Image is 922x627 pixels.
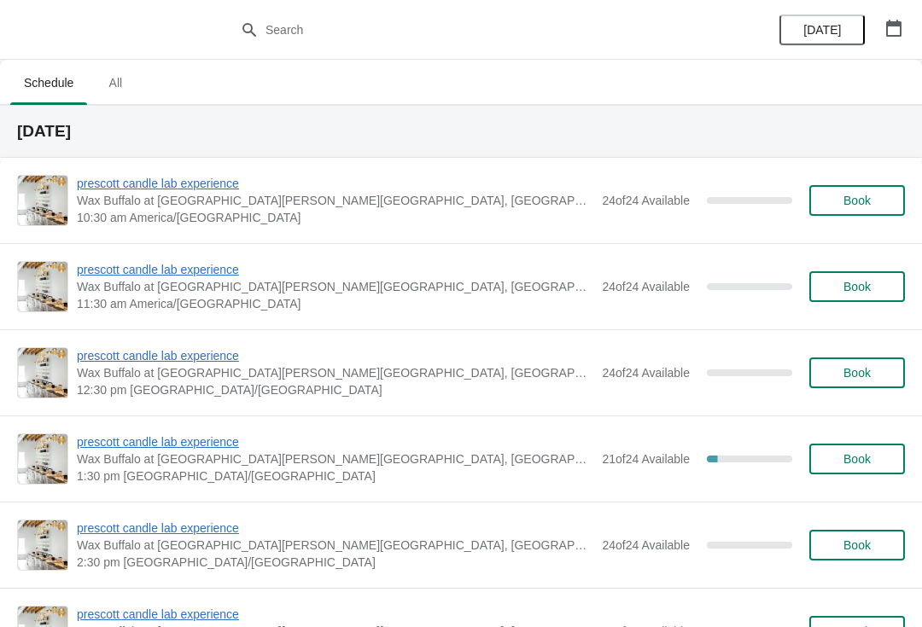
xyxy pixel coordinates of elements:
[809,271,905,302] button: Book
[77,554,593,571] span: 2:30 pm [GEOGRAPHIC_DATA]/[GEOGRAPHIC_DATA]
[77,450,593,467] span: Wax Buffalo at [GEOGRAPHIC_DATA][PERSON_NAME][GEOGRAPHIC_DATA], [GEOGRAPHIC_DATA], [GEOGRAPHIC_DA...
[779,15,865,45] button: [DATE]
[809,444,905,474] button: Book
[843,280,871,293] span: Book
[17,123,905,140] h2: [DATE]
[77,433,593,450] span: prescott candle lab experience
[18,434,67,484] img: prescott candle lab experience | Wax Buffalo at Prescott, Prescott Avenue, Lincoln, NE, USA | 1:3...
[843,194,871,207] span: Book
[265,15,691,45] input: Search
[602,452,690,466] span: 21 of 24 Available
[602,366,690,380] span: 24 of 24 Available
[809,530,905,560] button: Book
[602,538,690,552] span: 24 of 24 Available
[843,366,871,380] span: Book
[77,278,593,295] span: Wax Buffalo at [GEOGRAPHIC_DATA][PERSON_NAME][GEOGRAPHIC_DATA], [GEOGRAPHIC_DATA], [GEOGRAPHIC_DA...
[77,537,593,554] span: Wax Buffalo at [GEOGRAPHIC_DATA][PERSON_NAME][GEOGRAPHIC_DATA], [GEOGRAPHIC_DATA], [GEOGRAPHIC_DA...
[602,280,690,293] span: 24 of 24 Available
[843,452,871,466] span: Book
[94,67,137,98] span: All
[77,364,593,381] span: Wax Buffalo at [GEOGRAPHIC_DATA][PERSON_NAME][GEOGRAPHIC_DATA], [GEOGRAPHIC_DATA], [GEOGRAPHIC_DA...
[18,176,67,225] img: prescott candle lab experience | Wax Buffalo at Prescott, Prescott Avenue, Lincoln, NE, USA | 10:...
[18,348,67,398] img: prescott candle lab experience | Wax Buffalo at Prescott, Prescott Avenue, Lincoln, NE, USA | 12:...
[809,185,905,216] button: Book
[77,520,593,537] span: prescott candle lab experience
[77,261,593,278] span: prescott candle lab experience
[77,347,593,364] span: prescott candle lab experience
[809,357,905,388] button: Book
[843,538,871,552] span: Book
[803,23,841,37] span: [DATE]
[77,192,593,209] span: Wax Buffalo at [GEOGRAPHIC_DATA][PERSON_NAME][GEOGRAPHIC_DATA], [GEOGRAPHIC_DATA], [GEOGRAPHIC_DA...
[77,295,593,312] span: 11:30 am America/[GEOGRAPHIC_DATA]
[602,194,690,207] span: 24 of 24 Available
[77,606,593,623] span: prescott candle lab experience
[77,381,593,398] span: 12:30 pm [GEOGRAPHIC_DATA]/[GEOGRAPHIC_DATA]
[18,262,67,311] img: prescott candle lab experience | Wax Buffalo at Prescott, Prescott Avenue, Lincoln, NE, USA | 11:...
[77,467,593,485] span: 1:30 pm [GEOGRAPHIC_DATA]/[GEOGRAPHIC_DATA]
[77,209,593,226] span: 10:30 am America/[GEOGRAPHIC_DATA]
[77,175,593,192] span: prescott candle lab experience
[10,67,87,98] span: Schedule
[18,520,67,570] img: prescott candle lab experience | Wax Buffalo at Prescott, Prescott Avenue, Lincoln, NE, USA | 2:3...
